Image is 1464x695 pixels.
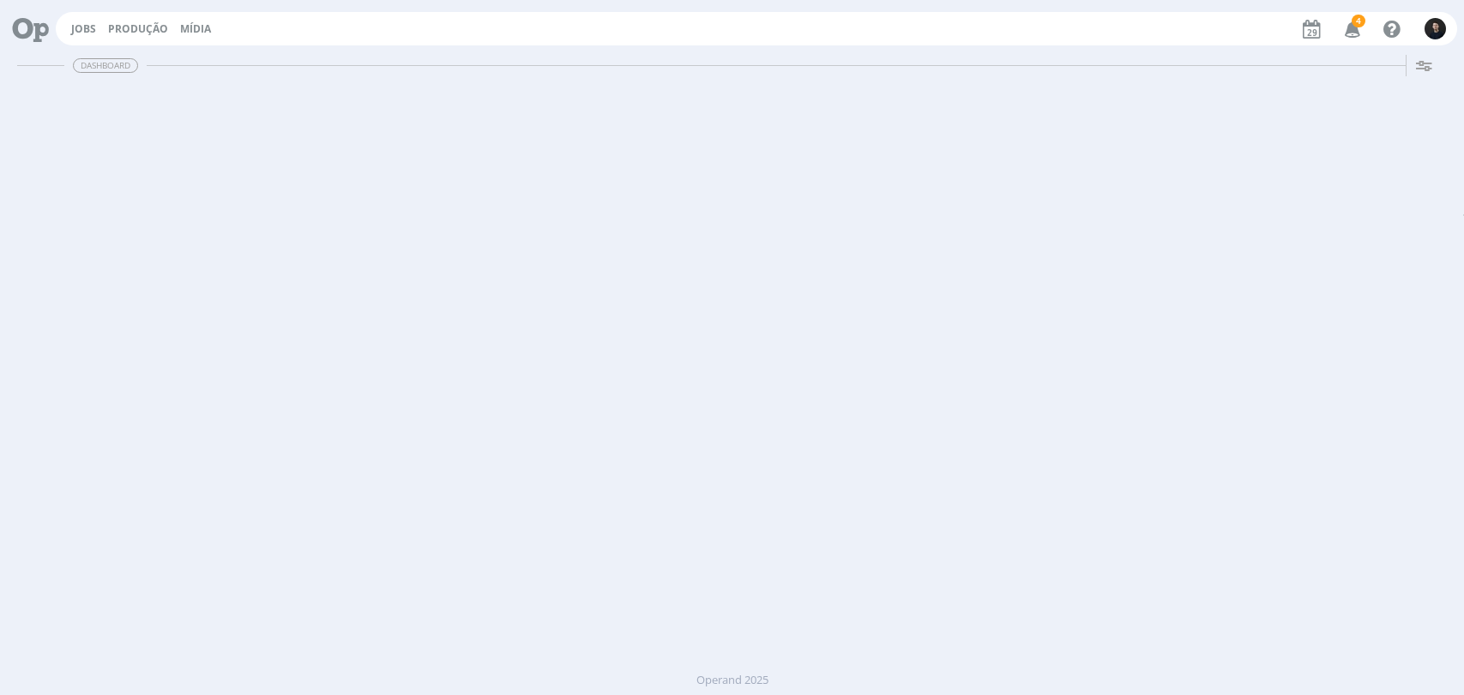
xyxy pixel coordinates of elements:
[1334,14,1369,45] button: 4
[1352,15,1365,27] span: 4
[73,58,138,73] span: Dashboard
[71,21,96,36] a: Jobs
[180,21,211,36] a: Mídia
[103,22,173,36] button: Produção
[66,22,101,36] button: Jobs
[1424,14,1447,44] button: C
[1425,18,1446,39] img: C
[175,22,216,36] button: Mídia
[108,21,168,36] a: Produção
